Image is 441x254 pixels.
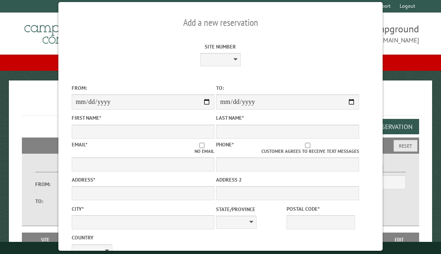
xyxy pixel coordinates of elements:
[26,233,64,247] th: Site
[216,141,234,148] label: Phone
[72,141,88,148] label: Email
[35,180,58,188] label: From:
[72,205,215,213] label: City
[189,143,214,155] label: No email
[72,114,215,122] label: First Name
[216,176,359,184] label: Address 2
[22,138,419,153] h2: Filters
[149,43,292,51] label: Site Number
[216,205,285,213] label: State/Province
[256,143,359,155] label: Customer agrees to receive text messages
[72,15,370,30] h2: Add a new reservation
[216,84,359,92] label: To:
[22,93,419,116] h1: Reservations
[394,140,417,152] button: Reset
[72,176,215,184] label: Address
[216,114,359,122] label: Last Name
[189,143,214,148] input: No email
[72,234,215,241] label: Country
[256,143,359,148] input: Customer agrees to receive text messages
[287,205,355,213] label: Postal Code
[350,119,419,134] button: Add a Reservation
[380,233,419,247] th: Edit
[72,84,215,92] label: From:
[35,197,58,205] label: To:
[22,16,123,47] img: Campground Commander
[35,163,126,172] label: Dates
